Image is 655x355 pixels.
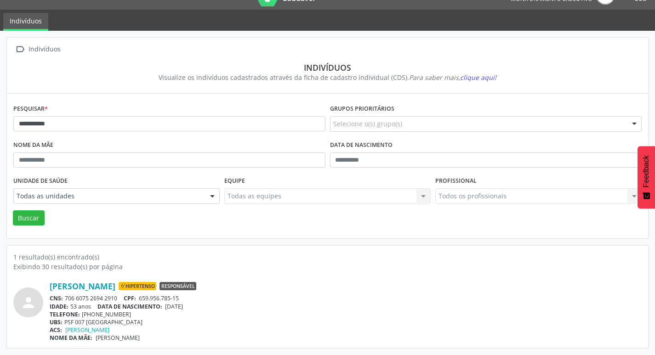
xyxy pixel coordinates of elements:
[50,318,642,326] div: PSF 007 [GEOGRAPHIC_DATA]
[13,210,45,226] button: Buscar
[333,119,402,129] span: Selecione o(s) grupo(s)
[27,43,62,56] div: Indivíduos
[50,310,80,318] span: TELEFONE:
[460,73,496,82] span: clique aqui!
[50,303,68,310] span: IDADE:
[50,303,642,310] div: 53 anos
[165,303,183,310] span: [DATE]
[17,192,201,201] span: Todas as unidades
[20,294,37,311] i: person
[642,155,650,187] span: Feedback
[50,326,62,334] span: ACS:
[65,326,109,334] a: [PERSON_NAME]
[13,102,48,116] label: Pesquisar
[159,282,196,290] span: Responsável
[50,294,63,302] span: CNS:
[13,138,53,152] label: Nome da mãe
[20,73,635,82] div: Visualize os indivíduos cadastrados através da ficha de cadastro individual (CDS).
[330,102,394,116] label: Grupos prioritários
[330,138,393,152] label: Data de nascimento
[50,281,115,291] a: [PERSON_NAME]
[50,294,642,302] div: 706 6075 2694 2910
[124,294,136,302] span: CPF:
[409,73,496,82] i: Para saber mais,
[50,334,92,342] span: NOME DA MÃE:
[20,62,635,73] div: Indivíduos
[13,174,68,188] label: Unidade de saúde
[96,334,140,342] span: [PERSON_NAME]
[50,318,63,326] span: UBS:
[13,252,642,262] div: 1 resultado(s) encontrado(s)
[50,310,642,318] div: [PHONE_NUMBER]
[13,262,642,271] div: Exibindo 30 resultado(s) por página
[435,174,477,188] label: Profissional
[638,146,655,208] button: Feedback - Mostrar pesquisa
[97,303,162,310] span: DATA DE NASCIMENTO:
[3,13,48,31] a: Indivíduos
[13,43,27,56] i: 
[13,43,62,56] a:  Indivíduos
[139,294,179,302] span: 659.956.785-15
[119,282,156,290] span: Hipertenso
[224,174,245,188] label: Equipe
